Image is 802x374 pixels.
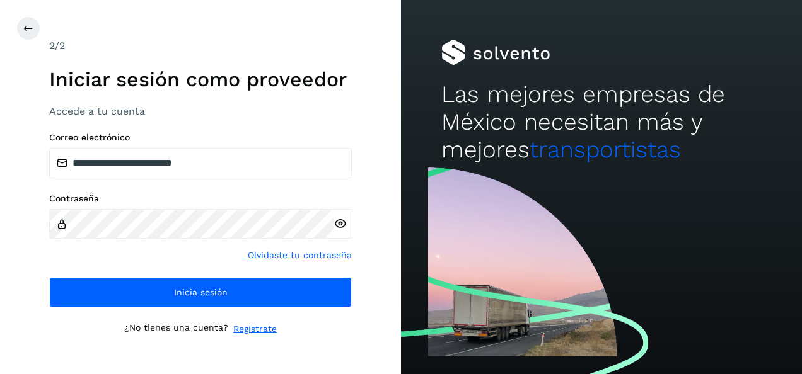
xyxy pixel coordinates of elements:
p: ¿No tienes una cuenta? [124,322,228,336]
h3: Accede a tu cuenta [49,105,352,117]
label: Correo electrónico [49,132,352,143]
a: Regístrate [233,322,277,336]
span: transportistas [530,136,681,163]
label: Contraseña [49,193,352,204]
span: Inicia sesión [174,288,228,297]
span: 2 [49,40,55,52]
h2: Las mejores empresas de México necesitan más y mejores [441,81,762,164]
div: /2 [49,38,352,54]
h1: Iniciar sesión como proveedor [49,67,352,91]
a: Olvidaste tu contraseña [248,249,352,262]
button: Inicia sesión [49,277,352,307]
